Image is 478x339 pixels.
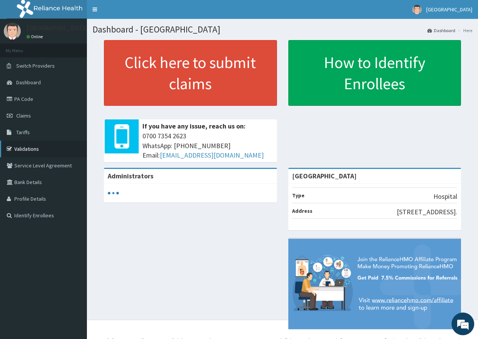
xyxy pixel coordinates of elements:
[142,131,273,160] span: 0700 7354 2623 WhatsApp: [PHONE_NUMBER] Email:
[456,27,472,34] li: Here
[288,40,461,106] a: How to Identify Enrollees
[16,62,55,69] span: Switch Providers
[142,122,246,130] b: If you have any issue, reach us on:
[16,129,30,136] span: Tariffs
[108,187,119,199] svg: audio-loading
[292,207,312,214] b: Address
[397,207,457,217] p: [STREET_ADDRESS].
[433,192,457,201] p: Hospital
[160,151,264,159] a: [EMAIL_ADDRESS][DOMAIN_NAME]
[426,6,472,13] span: [GEOGRAPHIC_DATA]
[16,112,31,119] span: Claims
[292,192,305,199] b: Type
[427,27,455,34] a: Dashboard
[108,172,153,180] b: Administrators
[412,5,422,14] img: User Image
[292,172,357,180] strong: [GEOGRAPHIC_DATA]
[26,34,45,39] a: Online
[104,40,277,106] a: Click here to submit claims
[16,79,41,86] span: Dashboard
[93,25,472,34] h1: Dashboard - [GEOGRAPHIC_DATA]
[26,25,89,31] p: [GEOGRAPHIC_DATA]
[4,23,21,40] img: User Image
[288,239,461,329] img: provider-team-banner.png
